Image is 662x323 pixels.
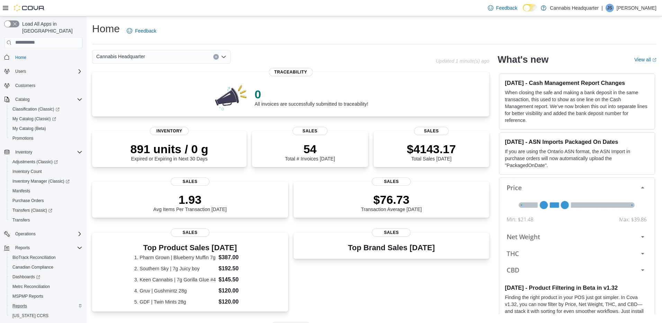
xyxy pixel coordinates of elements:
[496,5,517,11] span: Feedback
[218,264,246,273] dd: $192.50
[10,124,82,133] span: My Catalog (Beta)
[10,273,82,281] span: Dashboards
[10,105,62,113] a: Classification (Classic)
[1,243,85,253] button: Reports
[12,53,29,62] a: Home
[505,89,649,124] p: When closing the safe and making a bank deposit in the same transaction, this used to show as one...
[19,20,82,34] span: Load All Apps in [GEOGRAPHIC_DATA]
[10,187,82,195] span: Manifests
[12,198,44,203] span: Purchase Orders
[12,148,35,156] button: Inventory
[293,127,327,135] span: Sales
[15,55,26,60] span: Home
[15,69,26,74] span: Users
[10,263,82,271] span: Canadian Compliance
[7,253,85,262] button: BioTrack Reconciliation
[10,302,82,310] span: Reports
[7,124,85,133] button: My Catalog (Beta)
[7,311,85,321] button: [US_STATE] CCRS
[10,167,82,176] span: Inventory Count
[550,4,599,12] p: Cannabis Headquarter
[7,114,85,124] a: My Catalog (Classic)
[361,193,422,207] p: $76.73
[12,126,46,131] span: My Catalog (Beta)
[10,197,47,205] a: Purchase Orders
[15,231,36,237] span: Operations
[10,216,33,224] a: Transfers
[153,193,227,207] p: 1.93
[523,4,537,11] input: Dark Mode
[134,276,216,283] dt: 3. Keen Cannabis | 7g Gorilla Glue #4
[7,176,85,186] a: Inventory Manager (Classic)
[485,1,520,15] a: Feedback
[12,313,48,318] span: [US_STATE] CCRS
[606,4,614,12] div: Jamal Saeed
[601,4,603,12] p: |
[153,193,227,212] div: Avg Items Per Transaction [DATE]
[10,197,82,205] span: Purchase Orders
[1,147,85,157] button: Inventory
[348,244,435,252] h3: Top Brand Sales [DATE]
[7,301,85,311] button: Reports
[10,206,55,215] a: Transfers (Classic)
[10,177,72,185] a: Inventory Manager (Classic)
[10,134,36,142] a: Promotions
[10,302,30,310] a: Reports
[12,81,82,90] span: Customers
[218,298,246,306] dd: $120.00
[124,24,159,38] a: Feedback
[12,136,34,141] span: Promotions
[372,228,411,237] span: Sales
[10,206,82,215] span: Transfers (Classic)
[254,87,368,101] p: 0
[7,282,85,291] button: Metrc Reconciliation
[12,67,82,76] span: Users
[10,134,82,142] span: Promotions
[7,262,85,272] button: Canadian Compliance
[12,106,60,112] span: Classification (Classic)
[1,95,85,104] button: Catalog
[134,287,216,294] dt: 4. Gruv | Gushmintz 28g
[7,186,85,196] button: Manifests
[7,157,85,167] a: Adjustments (Classic)
[131,142,208,156] p: 891 units / 0 g
[171,177,209,186] span: Sales
[505,148,649,169] p: If you are using the Ontario ASN format, the ASN Import in purchase orders will now automatically...
[213,83,249,111] img: 0
[12,274,40,280] span: Dashboards
[12,303,27,309] span: Reports
[617,4,656,12] p: [PERSON_NAME]
[10,124,49,133] a: My Catalog (Beta)
[218,276,246,284] dd: $145.50
[12,67,29,76] button: Users
[414,127,449,135] span: Sales
[134,254,216,261] dt: 1. Pharm Grown | Blueberry Muffin 7g
[10,253,59,262] a: BioTrack Reconciliation
[372,177,411,186] span: Sales
[12,244,82,252] span: Reports
[134,298,216,305] dt: 5. GDF | Twin Mints 28g
[12,95,32,104] button: Catalog
[12,188,30,194] span: Manifests
[505,79,649,86] h3: [DATE] - Cash Management Report Changes
[12,294,43,299] span: MSPMP Reports
[10,187,33,195] a: Manifests
[285,142,335,161] div: Total # Invoices [DATE]
[12,116,56,122] span: My Catalog (Classic)
[10,292,46,300] a: MSPMP Reports
[10,312,82,320] span: Washington CCRS
[607,4,612,12] span: JS
[135,27,156,34] span: Feedback
[10,312,51,320] a: [US_STATE] CCRS
[7,196,85,206] button: Purchase Orders
[221,54,226,60] button: Open list of options
[634,57,656,62] a: View allExternal link
[134,244,246,252] h3: Top Product Sales [DATE]
[505,138,649,145] h3: [DATE] - ASN Imports Packaged On Dates
[10,177,82,185] span: Inventory Manager (Classic)
[96,52,145,61] span: Cannabis Headquarter
[285,142,335,156] p: 54
[12,169,42,174] span: Inventory Count
[7,206,85,215] a: Transfers (Classic)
